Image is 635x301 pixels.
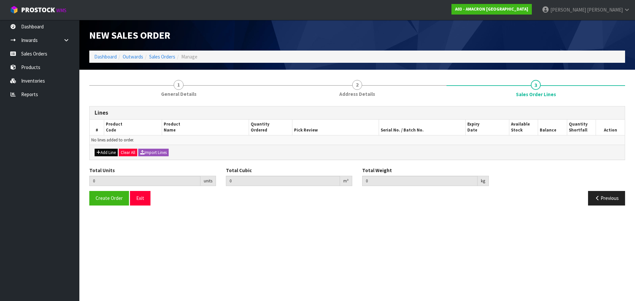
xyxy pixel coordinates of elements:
[340,176,352,186] div: m³
[478,176,489,186] div: kg
[362,176,478,186] input: Total Weight
[352,80,362,90] span: 2
[89,101,625,210] span: Sales Order Lines
[226,167,252,174] label: Total Cubic
[516,91,556,98] span: Sales Order Lines
[89,29,170,41] span: New Sales Order
[89,176,200,186] input: Total Units
[96,195,123,201] span: Create Order
[119,149,137,157] button: Clear All
[455,6,528,12] strong: A03 - AMACRON [GEOGRAPHIC_DATA]
[130,191,150,205] button: Exit
[509,120,538,135] th: Available Stock
[89,191,129,205] button: Create Order
[531,80,541,90] span: 3
[94,54,117,60] a: Dashboard
[200,176,216,186] div: units
[89,167,115,174] label: Total Units
[104,120,162,135] th: Product Code
[292,120,379,135] th: Pick Review
[10,6,18,14] img: cube-alt.png
[379,120,466,135] th: Serial No. / Batch No.
[550,7,586,13] span: [PERSON_NAME]
[162,120,249,135] th: Product Name
[95,149,118,157] button: Add Line
[123,54,143,60] a: Outwards
[149,54,175,60] a: Sales Orders
[95,110,620,116] h3: Lines
[339,91,375,97] span: Address Details
[56,7,66,14] small: WMS
[249,120,292,135] th: Quantity Ordered
[588,191,625,205] button: Previous
[596,120,625,135] th: Action
[161,91,196,97] span: General Details
[362,167,392,174] label: Total Weight
[21,6,55,14] span: ProStock
[226,176,340,186] input: Total Cubic
[567,120,596,135] th: Quantity Shortfall
[466,120,509,135] th: Expiry Date
[90,135,625,145] td: No lines added to order.
[174,80,184,90] span: 1
[587,7,623,13] span: [PERSON_NAME]
[138,149,169,157] button: Import Lines
[90,120,104,135] th: #
[538,120,567,135] th: Balance
[181,54,197,60] span: Manage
